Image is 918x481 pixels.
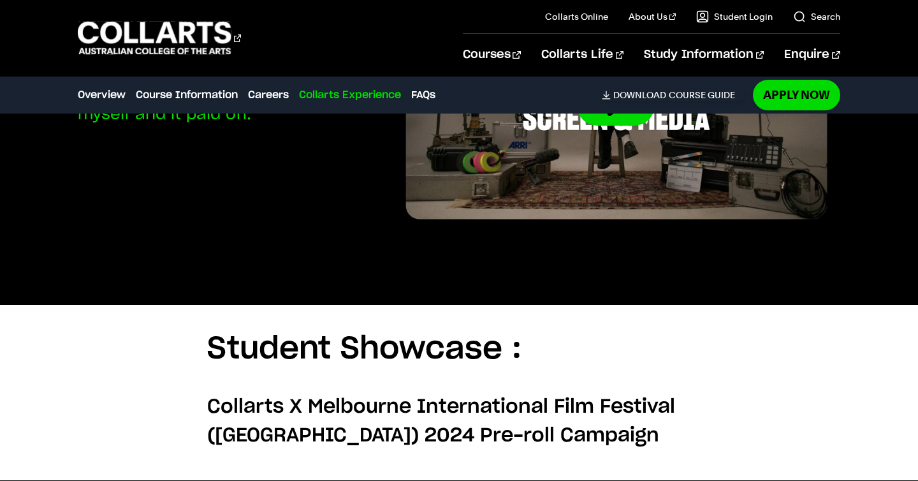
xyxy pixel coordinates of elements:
[78,20,241,56] div: Go to homepage
[696,10,773,23] a: Student Login
[613,89,666,101] span: Download
[207,325,711,374] h3: Student Showcase :
[602,89,745,101] a: DownloadCourse Guide
[207,393,711,450] h5: Collarts X Melbourne International Film Festival ([GEOGRAPHIC_DATA]) 2024 Pre-roll Campaign
[629,10,676,23] a: About Us
[299,87,401,103] a: Collarts Experience
[545,10,608,23] a: Collarts Online
[78,87,126,103] a: Overview
[136,87,238,103] a: Course Information
[793,10,840,23] a: Search
[411,87,435,103] a: FAQs
[248,87,289,103] a: Careers
[644,34,764,76] a: Study Information
[463,34,521,76] a: Courses
[784,34,840,76] a: Enquire
[753,80,840,110] a: Apply Now
[541,34,623,76] a: Collarts Life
